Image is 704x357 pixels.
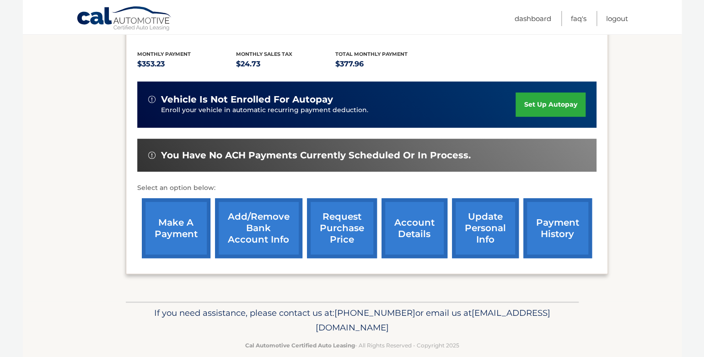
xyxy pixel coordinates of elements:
a: Add/Remove bank account info [215,198,302,258]
a: account details [382,198,447,258]
span: [EMAIL_ADDRESS][DOMAIN_NAME] [316,308,550,333]
a: make a payment [142,198,210,258]
a: request purchase price [307,198,377,258]
a: Cal Automotive [76,6,172,32]
span: Monthly Payment [137,51,191,57]
img: alert-white.svg [148,96,156,103]
span: vehicle is not enrolled for autopay [161,94,333,105]
p: $377.96 [335,58,435,70]
a: set up autopay [516,92,585,117]
a: update personal info [452,198,519,258]
p: - All Rights Reserved - Copyright 2025 [132,341,573,350]
p: Select an option below: [137,183,597,194]
p: Enroll your vehicle in automatic recurring payment deduction. [161,105,516,115]
span: Total Monthly Payment [335,51,408,57]
p: If you need assistance, please contact us at: or email us at [132,306,573,335]
img: alert-white.svg [148,151,156,159]
a: payment history [523,198,592,258]
span: [PHONE_NUMBER] [334,308,415,318]
span: Monthly sales Tax [236,51,292,57]
a: Dashboard [515,11,551,26]
span: You have no ACH payments currently scheduled or in process. [161,150,471,161]
a: FAQ's [571,11,586,26]
p: $24.73 [236,58,335,70]
p: $353.23 [137,58,236,70]
a: Logout [606,11,628,26]
strong: Cal Automotive Certified Auto Leasing [245,342,355,349]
